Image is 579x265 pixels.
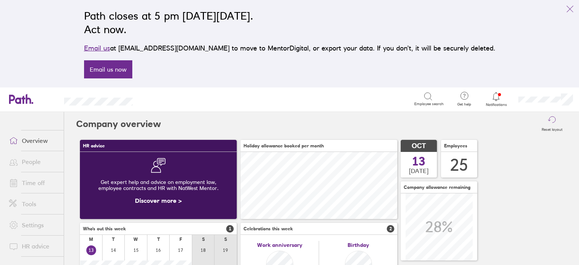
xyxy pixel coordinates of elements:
span: Employees [444,143,467,149]
div: W [133,237,138,242]
div: T [157,237,160,242]
a: Notifications [484,91,509,107]
div: Get expert help and advice on employment law, employee contracts and HR with NatWest Mentor. [86,173,231,197]
div: S [224,237,227,242]
span: Work anniversary [257,242,302,248]
span: Notifications [484,103,509,107]
a: Overview [3,133,64,148]
span: Who's out this week [83,226,126,231]
p: at [EMAIL_ADDRESS][DOMAIN_NAME] to move to MentorDigital, or export your data. If you don’t, it w... [84,43,495,54]
span: 2 [387,225,394,233]
span: 13 [412,155,426,167]
div: 25 [450,155,468,175]
span: Celebrations this week [244,226,293,231]
a: Time off [3,175,64,190]
div: Search [153,95,172,102]
h2: Company overview [76,112,161,136]
a: Email us [84,44,110,52]
label: Reset layout [537,125,567,132]
span: OCT [412,142,426,150]
span: Get help [452,102,476,107]
button: Reset layout [537,112,567,136]
a: People [3,154,64,169]
span: Company allowance remaining [404,185,470,190]
a: Email us now [84,60,132,78]
a: HR advice [3,239,64,254]
div: T [112,237,115,242]
div: F [179,237,182,242]
span: HR advice [83,143,105,149]
span: Holiday allowance booked per month [244,143,324,149]
span: Employee search [414,102,444,106]
a: Tools [3,196,64,211]
h2: Path closes at 5 pm [DATE][DATE]. Act now. [84,9,495,36]
span: [DATE] [409,167,429,174]
div: M [89,237,93,242]
span: 1 [226,225,234,233]
a: Settings [3,218,64,233]
span: Birthday [348,242,369,248]
a: Discover more > [135,197,182,204]
div: S [202,237,205,242]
